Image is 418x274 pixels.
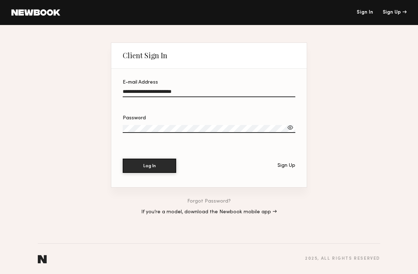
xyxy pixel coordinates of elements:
a: Sign In [357,10,373,15]
input: E-mail Address [123,89,295,97]
div: Sign Up [383,10,407,15]
div: Client Sign In [123,51,167,60]
input: Password [123,125,295,133]
div: E-mail Address [123,80,295,85]
div: 2025 , all rights reserved [305,256,380,261]
div: Sign Up [277,163,295,168]
button: Log In [123,159,176,173]
div: Password [123,116,295,121]
a: If you’re a model, download the Newbook mobile app → [141,210,277,215]
a: Forgot Password? [187,199,231,204]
